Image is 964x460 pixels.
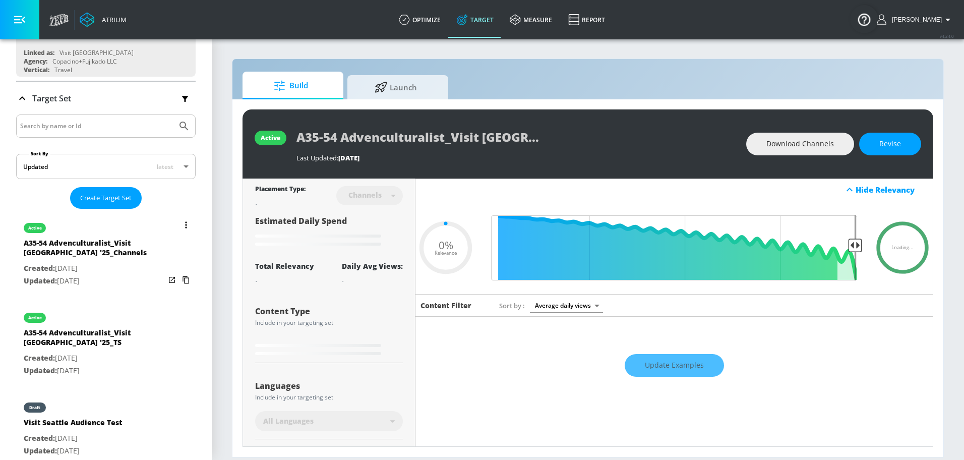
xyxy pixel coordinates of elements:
[24,275,165,287] p: [DATE]
[24,262,165,275] p: [DATE]
[16,303,196,384] div: activeA35-54 Advenculturalist_Visit [GEOGRAPHIC_DATA] '25_TSCreated:[DATE]Updated:[DATE]
[28,315,42,320] div: active
[850,5,878,33] button: Open Resource Center
[261,134,280,142] div: active
[24,48,54,57] div: Linked as:
[16,213,196,295] div: activeA35-54 Advenculturalist_Visit [GEOGRAPHIC_DATA] '25_ChannelsCreated:[DATE]Updated:[DATE]
[888,16,942,23] span: login as: samantha.yip@zefr.com
[16,19,196,77] div: Linked as:Visit [GEOGRAPHIC_DATA]Agency:Copacino+Fujikado LLCVertical:Travel
[24,432,122,445] p: [DATE]
[24,57,47,66] div: Agency:
[24,238,165,262] div: A35-54 Advenculturalist_Visit [GEOGRAPHIC_DATA] '25_Channels
[24,433,55,443] span: Created:
[23,162,48,171] div: Updated
[940,33,954,39] span: v 4.24.0
[746,133,854,155] button: Download Channels
[255,215,403,249] div: Estimated Daily Spend
[255,307,403,315] div: Content Type
[59,48,134,57] div: Visit [GEOGRAPHIC_DATA]
[343,191,387,199] div: Channels
[255,320,403,326] div: Include in your targeting set
[24,276,57,285] span: Updated:
[255,411,403,431] div: All Languages
[24,446,57,455] span: Updated:
[435,251,457,256] span: Relevance
[253,74,329,98] span: Build
[255,185,306,195] div: Placement Type:
[80,12,127,27] a: Atrium
[24,366,57,375] span: Updated:
[499,301,525,310] span: Sort by
[24,353,55,363] span: Created:
[342,261,403,271] div: Daily Avg Views:
[165,273,179,287] button: Open in new window
[24,263,55,273] span: Created:
[80,192,132,204] span: Create Target Set
[70,187,142,209] button: Create Target Set
[255,215,347,226] span: Estimated Daily Spend
[20,120,173,133] input: Search by name or Id
[52,57,117,66] div: Copacino+Fujikado LLC
[415,179,933,201] div: Hide Relevancy
[502,2,560,38] a: measure
[179,273,193,287] button: Copy Targeting Set Link
[263,416,314,426] span: All Languages
[486,215,862,280] input: Final Threshold
[891,245,914,250] span: Loading...
[338,153,359,162] span: [DATE]
[530,299,603,312] div: Average daily views
[766,138,834,150] span: Download Channels
[24,365,165,377] p: [DATE]
[16,82,196,115] div: Target Set
[296,153,736,162] div: Last Updated:
[560,2,613,38] a: Report
[859,133,921,155] button: Revise
[391,2,449,38] a: optimize
[255,382,403,390] div: Languages
[439,240,453,251] span: 0%
[24,445,122,457] p: [DATE]
[157,162,173,171] span: latest
[856,185,927,195] div: Hide Relevancy
[255,394,403,400] div: Include in your targeting set
[98,15,127,24] div: Atrium
[29,405,40,410] div: draft
[28,225,42,231] div: active
[449,2,502,38] a: Target
[24,328,165,352] div: A35-54 Advenculturalist_Visit [GEOGRAPHIC_DATA] '25_TS
[54,66,72,74] div: Travel
[420,301,471,310] h6: Content Filter
[24,418,122,432] div: Visit Seattle Audience Test
[255,261,314,271] div: Total Relevancy
[357,75,434,99] span: Launch
[29,150,50,157] label: Sort By
[879,138,901,150] span: Revise
[24,66,49,74] div: Vertical:
[877,14,954,26] button: [PERSON_NAME]
[24,352,165,365] p: [DATE]
[32,93,71,104] p: Target Set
